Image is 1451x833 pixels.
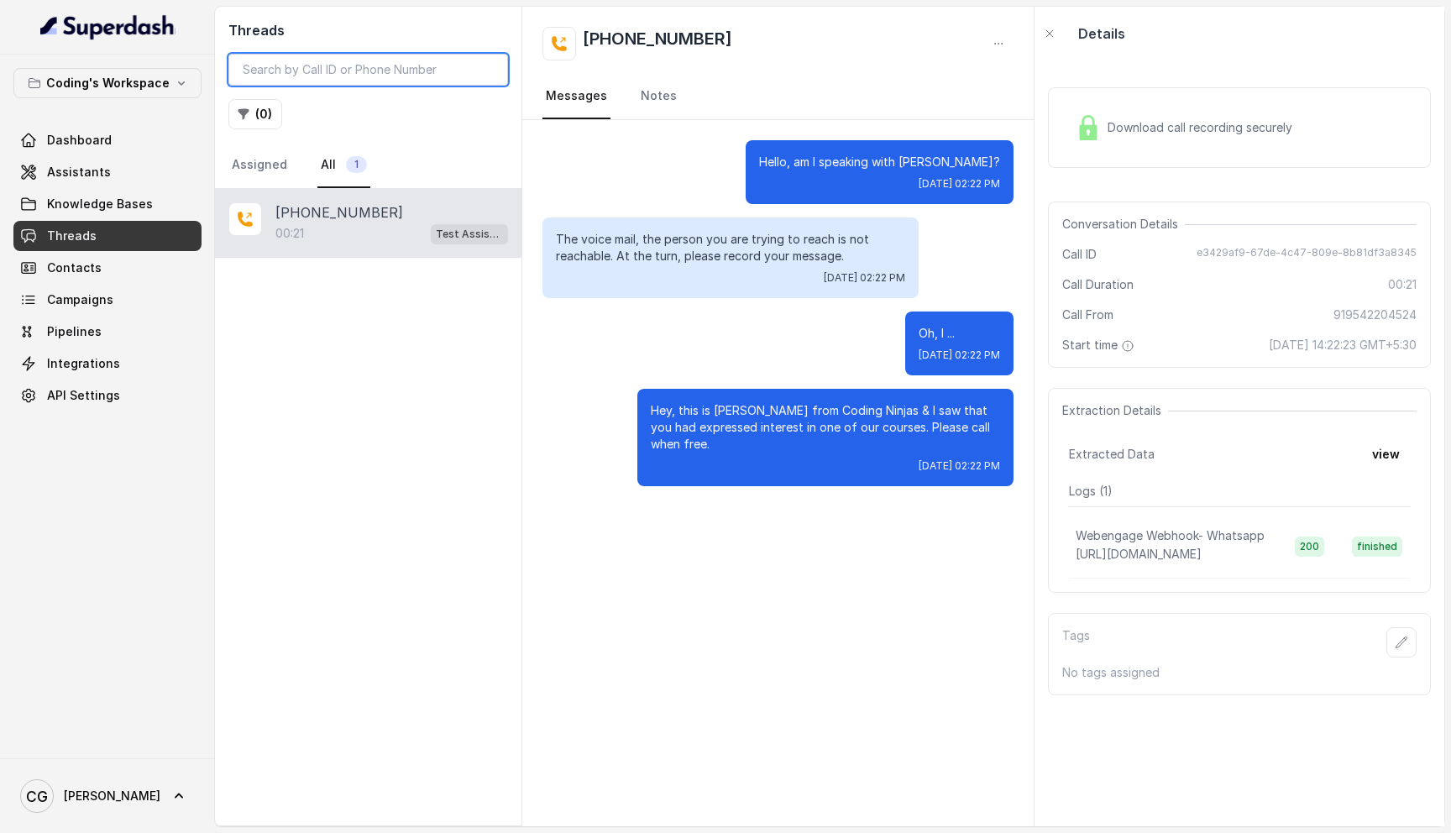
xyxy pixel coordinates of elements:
img: light.svg [40,13,175,40]
span: Download call recording securely [1108,119,1299,136]
a: Assistants [13,157,202,187]
span: Dashboard [47,132,112,149]
p: Test Assistant- 2 [436,226,503,243]
a: Assigned [228,143,291,188]
img: Lock Icon [1076,115,1101,140]
p: Oh, I ... [919,325,1000,342]
span: Campaigns [47,291,113,308]
span: Call From [1062,306,1113,323]
span: Assistants [47,164,111,181]
span: Call ID [1062,246,1097,263]
h2: [PHONE_NUMBER] [583,27,732,60]
button: view [1362,439,1410,469]
p: Hey, this is [PERSON_NAME] from Coding Ninjas & I saw that you had expressed interest in one of o... [651,402,1000,453]
p: No tags assigned [1062,664,1417,681]
a: Integrations [13,348,202,379]
span: Pipelines [47,323,102,340]
button: Coding's Workspace [13,68,202,98]
p: Webengage Webhook- Whatsapp [1076,527,1265,544]
a: Contacts [13,253,202,283]
span: 200 [1295,537,1324,557]
span: Integrations [47,355,120,372]
span: finished [1352,537,1402,557]
span: Conversation Details [1062,216,1185,233]
span: [PERSON_NAME] [64,788,160,804]
a: Campaigns [13,285,202,315]
p: Tags [1062,627,1090,657]
a: Knowledge Bases [13,189,202,219]
span: Extraction Details [1062,402,1168,419]
p: Logs ( 1 ) [1069,483,1410,500]
text: CG [26,788,48,805]
p: Hello, am I speaking with [PERSON_NAME]? [759,154,1000,170]
p: Coding's Workspace [46,73,170,93]
p: 00:21 [275,225,304,242]
p: The voice mail, the person you are trying to reach is not reachable. At the turn, please record y... [556,231,905,265]
input: Search by Call ID or Phone Number [228,54,508,86]
a: Messages [542,74,610,119]
a: API Settings [13,380,202,411]
button: (0) [228,99,282,129]
span: e3429af9-67de-4c47-809e-8b81df3a8345 [1197,246,1417,263]
span: API Settings [47,387,120,404]
span: [DATE] 02:22 PM [919,459,1000,473]
nav: Tabs [542,74,1014,119]
span: Extracted Data [1069,446,1155,463]
span: 919542204524 [1333,306,1417,323]
span: [DATE] 02:22 PM [824,271,905,285]
nav: Tabs [228,143,508,188]
span: Threads [47,228,97,244]
h2: Threads [228,20,508,40]
span: Call Duration [1062,276,1134,293]
span: [DATE] 14:22:23 GMT+5:30 [1269,337,1417,354]
span: Contacts [47,259,102,276]
span: [URL][DOMAIN_NAME] [1076,547,1202,561]
span: [DATE] 02:22 PM [919,348,1000,362]
p: [PHONE_NUMBER] [275,202,403,223]
span: 00:21 [1388,276,1417,293]
a: Threads [13,221,202,251]
span: 1 [346,156,367,173]
p: Details [1078,24,1125,44]
span: Knowledge Bases [47,196,153,212]
a: Dashboard [13,125,202,155]
a: Pipelines [13,317,202,347]
span: [DATE] 02:22 PM [919,177,1000,191]
a: Notes [637,74,680,119]
a: [PERSON_NAME] [13,773,202,820]
a: All1 [317,143,370,188]
span: Start time [1062,337,1138,354]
